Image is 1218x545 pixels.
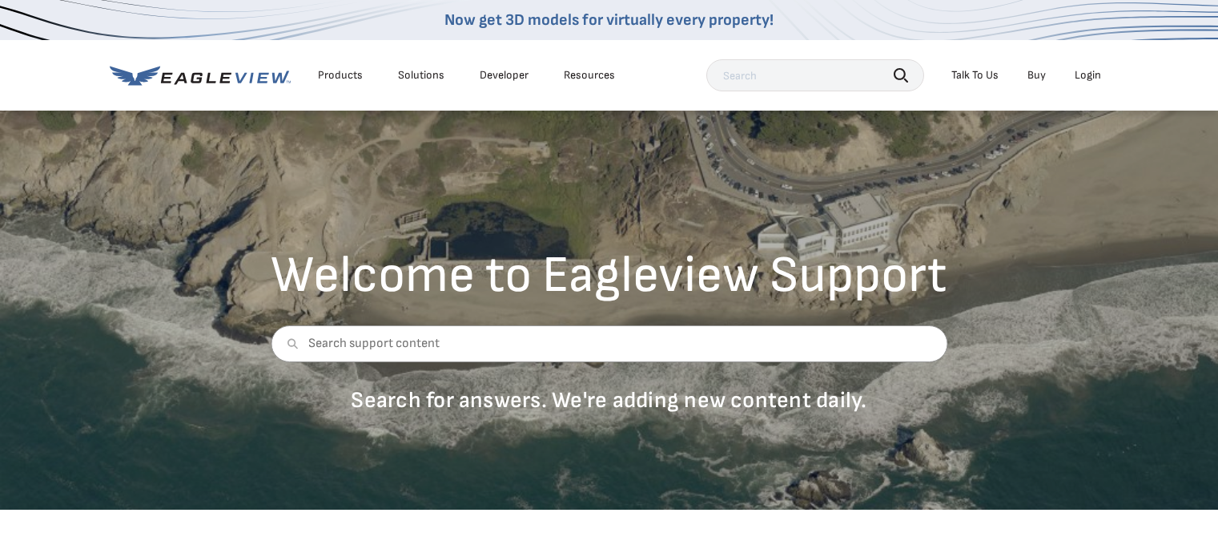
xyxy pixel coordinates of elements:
p: Search for answers. We're adding new content daily. [271,386,947,414]
div: Solutions [398,68,444,83]
h2: Welcome to Eagleview Support [271,250,947,301]
div: Talk To Us [951,68,999,83]
div: Login [1075,68,1101,83]
a: Buy [1027,68,1046,83]
a: Now get 3D models for virtually every property! [444,10,774,30]
div: Resources [564,68,615,83]
input: Search [706,59,924,91]
div: Products [318,68,363,83]
a: Developer [480,68,529,83]
input: Search support content [271,325,947,362]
